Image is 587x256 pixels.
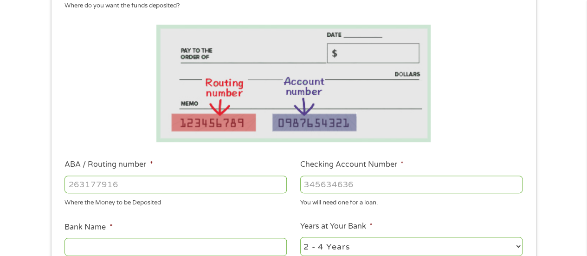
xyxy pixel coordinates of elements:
[65,176,287,193] input: 263177916
[65,1,516,11] div: Where do you want the funds deposited?
[156,25,431,142] img: Routing number location
[300,222,373,231] label: Years at Your Bank
[65,195,287,208] div: Where the Money to be Deposited
[65,160,153,170] label: ABA / Routing number
[65,223,112,232] label: Bank Name
[300,160,404,170] label: Checking Account Number
[300,176,522,193] input: 345634636
[300,195,522,208] div: You will need one for a loan.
